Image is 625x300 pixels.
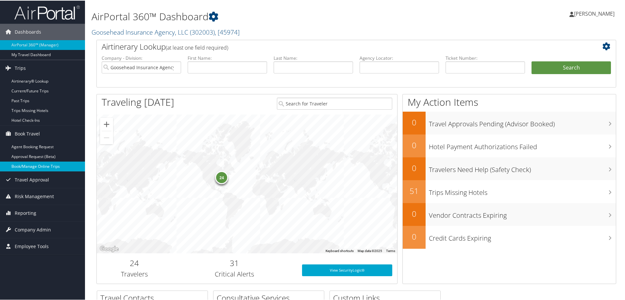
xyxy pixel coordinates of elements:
[15,188,54,204] span: Risk Management
[15,171,49,187] span: Travel Approval
[386,248,395,252] a: Terms (opens in new tab)
[403,157,616,180] a: 0Travelers Need Help (Safety Check)
[102,257,167,268] h2: 24
[15,23,41,39] span: Dashboards
[360,54,439,61] label: Agency Locator:
[166,43,228,51] span: (at least one field required)
[177,269,292,278] h3: Critical Alerts
[102,54,181,61] label: Company - Division:
[574,9,615,17] span: [PERSON_NAME]
[403,208,426,219] h2: 0
[403,116,426,127] h2: 0
[403,162,426,173] h2: 0
[215,27,240,36] span: , [ 45974 ]
[14,4,80,20] img: airportal-logo.png
[92,9,445,23] h1: AirPortal 360™ Dashboard
[215,170,228,183] div: 24
[403,225,616,248] a: 0Credit Cards Expiring
[15,238,49,254] span: Employee Tools
[100,131,113,144] button: Zoom out
[102,95,174,108] h1: Traveling [DATE]
[429,138,616,151] h3: Hotel Payment Authorizations Failed
[403,134,616,157] a: 0Hotel Payment Authorizations Failed
[429,116,616,128] h3: Travel Approvals Pending (Advisor Booked)
[302,264,392,276] a: View SecurityLogic®
[98,244,120,253] img: Google
[358,248,382,252] span: Map data ©2025
[326,248,354,253] button: Keyboard shortcuts
[403,180,616,202] a: 51Trips Missing Hotels
[188,54,267,61] label: First Name:
[403,202,616,225] a: 0Vendor Contracts Expiring
[429,184,616,197] h3: Trips Missing Hotels
[102,40,568,52] h2: Airtinerary Lookup
[102,269,167,278] h3: Travelers
[177,257,292,268] h2: 31
[403,111,616,134] a: 0Travel Approvals Pending (Advisor Booked)
[403,139,426,150] h2: 0
[403,95,616,108] h1: My Action Items
[403,185,426,196] h2: 51
[190,27,215,36] span: ( 302003 )
[100,117,113,130] button: Zoom in
[446,54,525,61] label: Ticket Number:
[569,3,621,23] a: [PERSON_NAME]
[429,230,616,242] h3: Credit Cards Expiring
[277,97,392,109] input: Search for Traveler
[15,125,40,141] span: Book Travel
[274,54,353,61] label: Last Name:
[429,161,616,174] h3: Travelers Need Help (Safety Check)
[15,221,51,237] span: Company Admin
[92,27,240,36] a: Goosehead Insurance Agency, LLC
[98,244,120,253] a: Open this area in Google Maps (opens a new window)
[15,204,36,221] span: Reporting
[403,230,426,242] h2: 0
[429,207,616,219] h3: Vendor Contracts Expiring
[15,59,26,76] span: Trips
[532,61,611,74] button: Search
